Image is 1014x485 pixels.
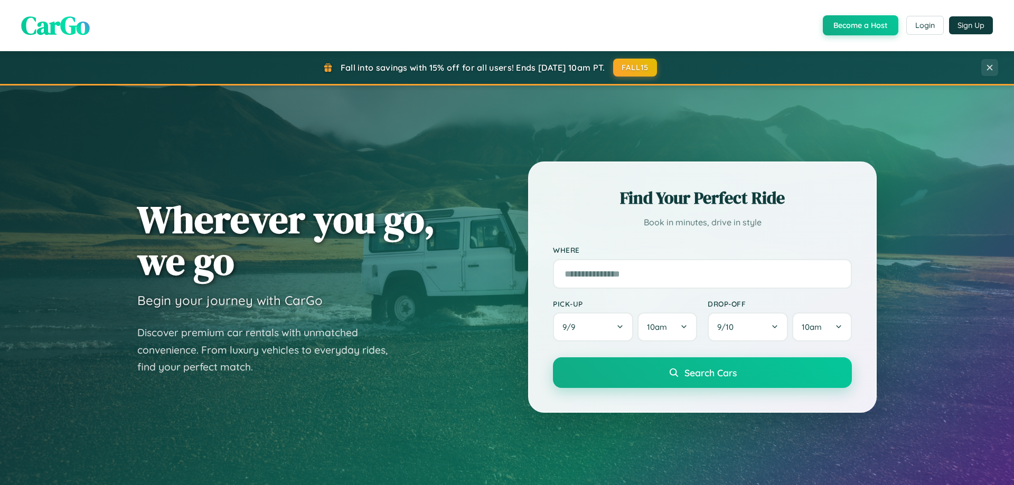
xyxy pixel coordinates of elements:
[802,322,822,332] span: 10am
[717,322,739,332] span: 9 / 10
[562,322,580,332] span: 9 / 9
[684,367,737,378] span: Search Cars
[137,198,435,282] h1: Wherever you go, we go
[949,16,993,34] button: Sign Up
[708,299,852,308] label: Drop-off
[647,322,667,332] span: 10am
[341,62,605,73] span: Fall into savings with 15% off for all users! Ends [DATE] 10am PT.
[792,312,852,341] button: 10am
[553,312,633,341] button: 9/9
[823,15,898,35] button: Become a Host
[708,312,788,341] button: 9/10
[553,357,852,388] button: Search Cars
[906,16,944,35] button: Login
[613,59,658,77] button: FALL15
[553,299,697,308] label: Pick-up
[553,246,852,255] label: Where
[637,312,697,341] button: 10am
[553,215,852,230] p: Book in minutes, drive in style
[553,186,852,210] h2: Find Your Perfect Ride
[21,8,90,43] span: CarGo
[137,324,401,376] p: Discover premium car rentals with unmatched convenience. From luxury vehicles to everyday rides, ...
[137,292,323,308] h3: Begin your journey with CarGo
